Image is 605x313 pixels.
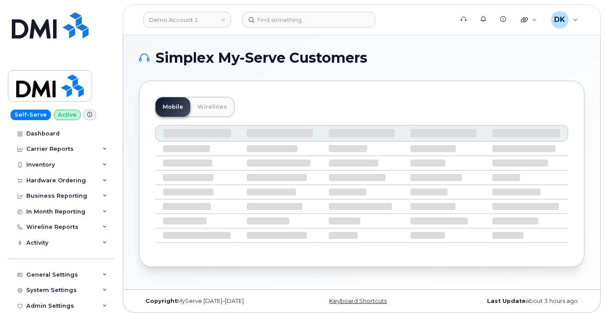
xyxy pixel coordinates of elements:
a: Mobile [156,97,190,117]
span: Simplex My-Serve Customers [156,51,367,64]
a: Wirelines [190,97,234,117]
div: MyServe [DATE]–[DATE] [139,298,288,305]
a: Keyboard Shortcuts [329,298,387,304]
div: about 3 hours ago [436,298,584,305]
strong: Copyright [146,298,177,304]
strong: Last Update [487,298,526,304]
